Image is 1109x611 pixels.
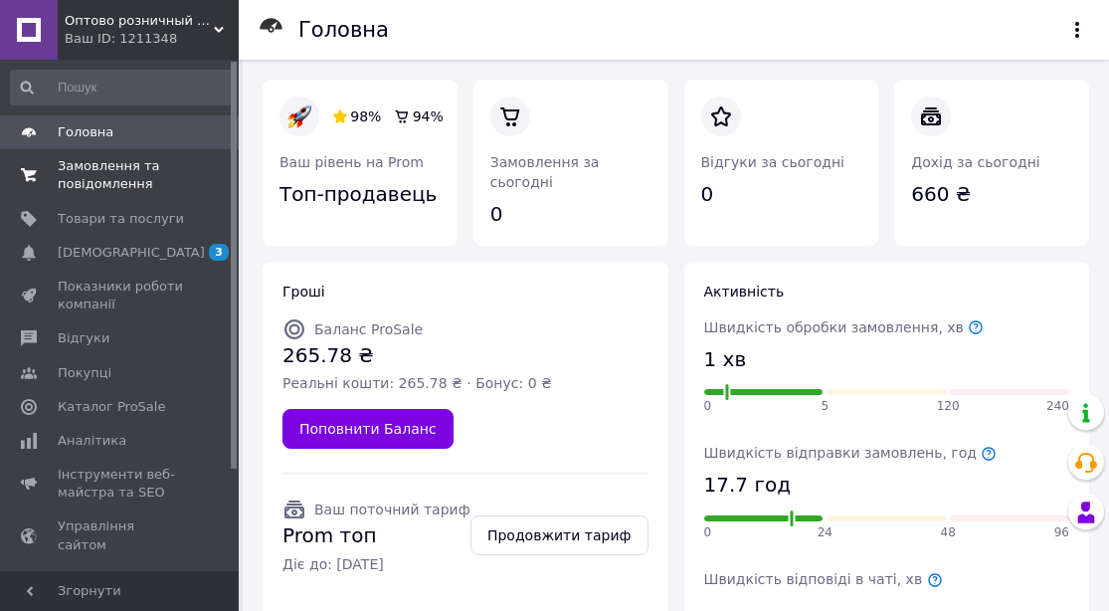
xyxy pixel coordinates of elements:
[314,502,470,517] span: Ваш поточний тариф
[704,319,985,335] span: Швидкість обробки замовлення, хв
[282,409,454,449] a: Поповнити Баланс
[941,524,956,541] span: 48
[209,244,229,261] span: 3
[58,570,184,606] span: Гаманець компанії
[282,521,470,550] span: Prom топ
[58,157,184,193] span: Замовлення та повідомлення
[1046,398,1069,415] span: 240
[704,445,998,461] span: Швидкість відправки замовлень, год
[298,18,389,42] h1: Головна
[704,398,712,415] span: 0
[282,284,325,300] span: Гроші
[314,321,423,337] span: Баланс ProSale
[282,341,552,370] span: 265.78 ₴
[58,432,126,450] span: Аналітика
[818,524,832,541] span: 24
[58,329,109,347] span: Відгуки
[58,210,184,228] span: Товари та послуги
[282,554,470,574] span: Діє до: [DATE]
[58,466,184,502] span: Інструменти веб-майстра та SEO
[350,108,381,124] span: 98%
[704,471,791,500] span: 17.7 год
[937,398,960,415] span: 120
[282,373,552,393] span: Реальні кошти: 265.78 ₴ · Бонус: 0 ₴
[704,571,943,587] span: Швидкість відповіді в чаті, хв
[58,364,111,382] span: Покупці
[470,515,648,555] a: Продовжити тариф
[65,30,239,48] div: Ваш ID: 1211348
[58,278,184,313] span: Показники роботи компанії
[704,284,785,300] span: Активність
[822,398,830,415] span: 5
[65,12,214,30] span: Оптово розничный интернет-магазин чулочно-носочных изделий Happysocks & Slippers
[413,108,444,124] span: 94%
[1054,524,1069,541] span: 96
[704,524,712,541] span: 0
[58,517,184,553] span: Управління сайтом
[58,123,113,141] span: Головна
[58,244,205,262] span: [DEMOGRAPHIC_DATA]
[704,345,747,374] span: 1 хв
[10,70,235,105] input: Пошук
[58,398,165,416] span: Каталог ProSale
